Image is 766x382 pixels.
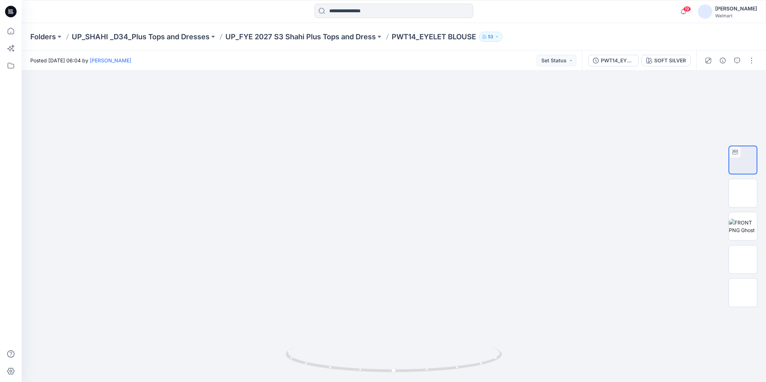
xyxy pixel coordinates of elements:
div: [PERSON_NAME] [715,4,757,13]
button: SOFT SILVER [642,55,691,66]
span: 19 [683,6,691,12]
p: PWT14_EYELET BLOUSE [392,32,476,42]
a: Folders [30,32,56,42]
img: avatar [698,4,712,19]
a: UP_FYE 2027 S3 Shahi Plus Tops and Dress [225,32,376,42]
a: UP_SHAHI _D34_Plus Tops and Dresses [72,32,210,42]
img: FRONT PNG Ghost [729,219,757,234]
p: 53 [488,33,493,41]
div: Walmart [715,13,757,18]
div: PWT14_EYELET BLOUSE([DATE]) [601,57,634,65]
div: SOFT SILVER [654,57,686,65]
span: Posted [DATE] 06:04 by [30,57,131,64]
a: [PERSON_NAME] [90,57,131,63]
button: Details [717,55,728,66]
button: PWT14_EYELET BLOUSE([DATE]) [588,55,639,66]
button: 53 [479,32,502,42]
